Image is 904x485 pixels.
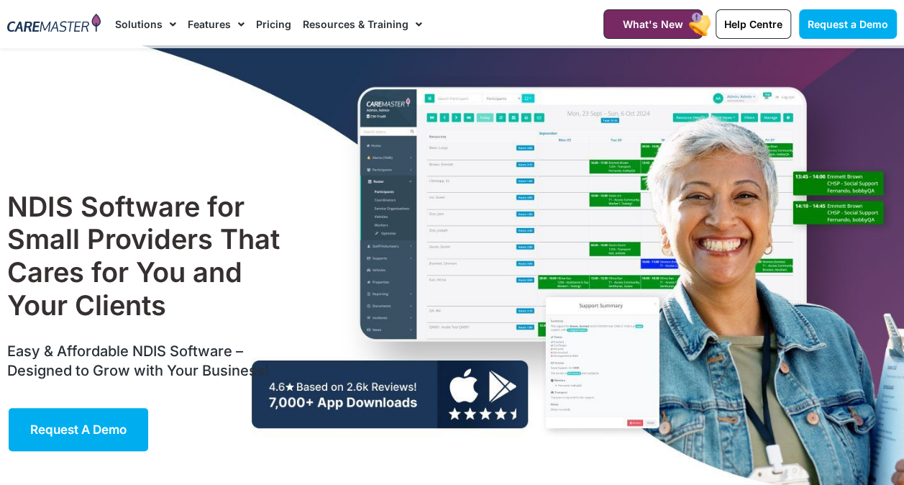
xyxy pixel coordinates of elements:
[7,191,309,322] h1: NDIS Software for Small Providers That Cares for You and Your Clients
[7,343,269,379] span: Easy & Affordable NDIS Software – Designed to Grow with Your Business!
[7,14,101,35] img: CareMaster Logo
[808,18,888,30] span: Request a Demo
[30,422,127,437] span: Request a Demo
[799,9,897,39] a: Request a Demo
[724,18,782,30] span: Help Centre
[716,9,791,39] a: Help Centre
[603,9,703,39] a: What's New
[7,407,150,453] a: Request a Demo
[623,18,683,30] span: What's New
